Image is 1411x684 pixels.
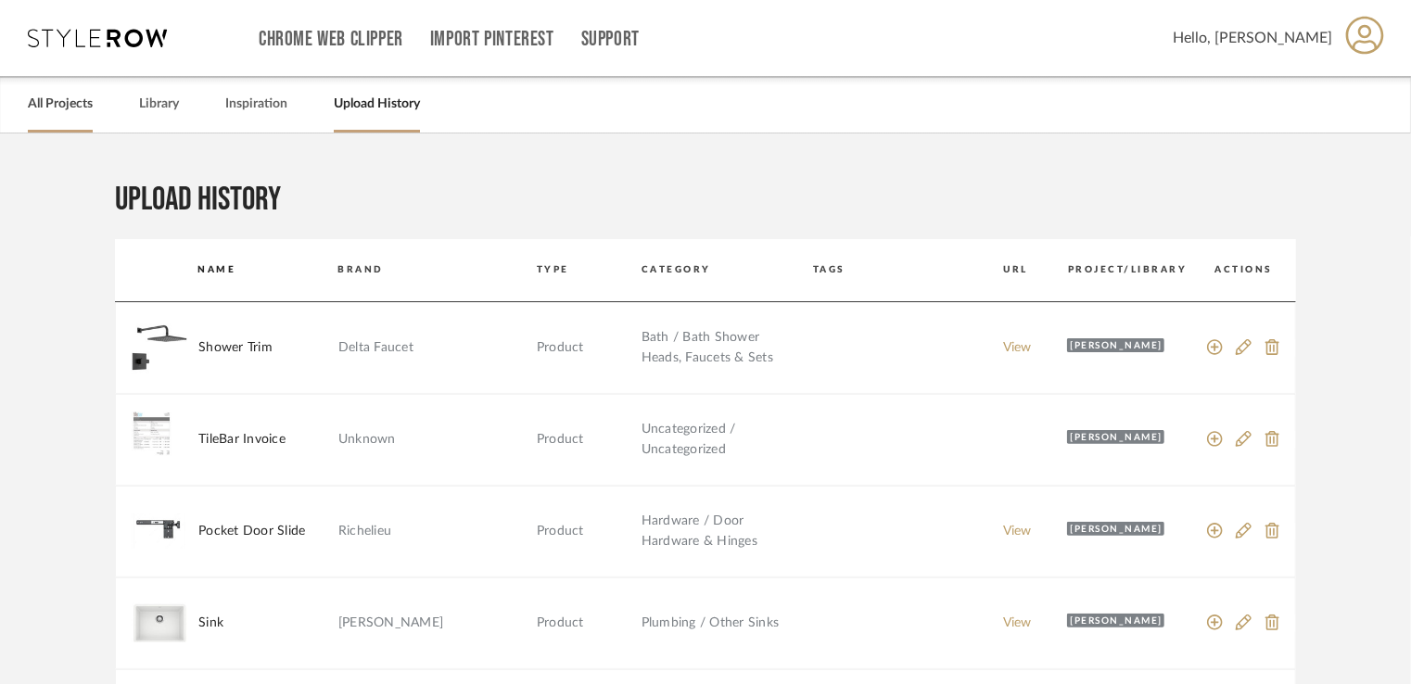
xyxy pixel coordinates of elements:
th: Brand [337,239,536,301]
img: 136d5ea6-ebfc-44fa-90b0-6cef46206544_80x80.jpg [132,603,187,643]
a: add to a inspiration library [1207,339,1224,357]
a: Support [581,32,640,47]
img: b30067d2-badf-443e-bda7-a503e74bfbe5_80x80.jpg [132,513,187,549]
td: Shower Trim [198,337,338,358]
span: Hello, [PERSON_NAME] [1173,27,1332,49]
a: Chrome Web Clipper [259,32,403,47]
td: Product [537,613,642,633]
td: Product [537,521,642,541]
td: Bath / Bath Shower Heads, Faucets & Sets [642,327,813,368]
h1: Upload history [115,180,281,221]
a: add to a inspiration library [1207,431,1224,449]
a: View [1003,616,1032,629]
a: Remove [1265,523,1279,540]
a: Library [139,92,179,117]
td: Delta Faucet [338,337,537,358]
a: Edit [1236,523,1252,540]
td: TileBar Invoice [198,429,338,450]
a: [PERSON_NAME] [1067,338,1191,357]
a: add to a inspiration library [1207,614,1224,632]
td: Sink [198,613,338,633]
td: Uncategorized / Uncategorized [642,419,813,460]
a: [PERSON_NAME] [1067,522,1191,540]
a: View [1003,525,1032,538]
td: Product [537,429,642,450]
td: Pocket Door Slide [198,521,338,541]
a: Remove [1265,431,1279,449]
a: [PERSON_NAME] [1067,614,1191,632]
a: Remove [1265,339,1279,357]
td: Product [537,337,642,358]
a: Edit [1236,614,1252,632]
a: Edit [1236,339,1252,357]
div: [PERSON_NAME] [1067,522,1164,536]
th: Type [537,239,642,301]
th: Category [642,239,813,301]
th: Project/Library [1068,239,1201,301]
div: [PERSON_NAME] [1067,430,1164,444]
a: Upload History [334,92,420,117]
th: Actions [1201,239,1296,301]
a: View [1003,341,1032,354]
a: Inspiration [225,92,287,117]
th: Tags [813,239,1003,301]
div: [PERSON_NAME] [1067,338,1164,352]
a: All Projects [28,92,93,117]
td: [PERSON_NAME] [338,613,537,633]
td: Plumbing / Other Sinks [642,613,813,633]
th: Url [1003,239,1068,301]
img: 502198f2-399e-4ab9-99ea-025089b1de72_80x80.jpg [132,412,172,467]
td: Richelieu [338,521,537,541]
div: [PERSON_NAME] [1067,614,1164,627]
img: 96c454fd-28d4-406e-a7f4-397d182ffa79_80x80.jpg [132,320,187,375]
td: Unknown [338,429,537,450]
a: add to a inspiration library [1207,523,1224,540]
a: Import Pinterest [430,32,554,47]
th: Name [197,239,337,301]
td: Hardware / Door Hardware & Hinges [642,511,813,551]
a: Edit [1236,431,1252,449]
a: Remove [1265,614,1279,632]
a: [PERSON_NAME] [1067,430,1191,449]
